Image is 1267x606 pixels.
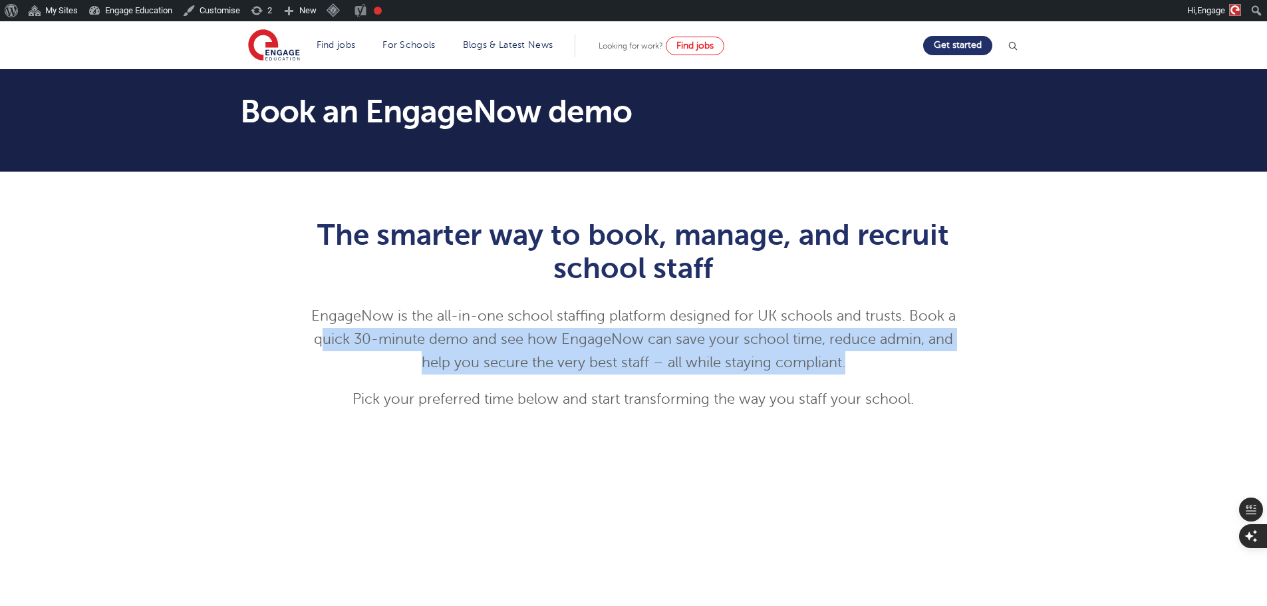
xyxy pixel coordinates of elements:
span: Find jobs [676,41,714,51]
span: Looking for work? [599,41,663,51]
a: Get started [923,36,992,55]
img: Engage Education [248,29,300,63]
a: Find jobs [317,40,356,50]
a: Find jobs [666,37,724,55]
a: For Schools [382,40,435,50]
h1: Book an EngageNow demo [240,96,758,128]
h1: The smarter way to book, manage, and recruit school staff [307,218,960,285]
p: EngageNow is the all-in-one school staffing platform designed for UK schools and trusts. Book a q... [307,305,960,375]
a: Blogs & Latest News [463,40,553,50]
div: Focus keyphrase not set [374,7,382,15]
p: Pick your preferred time below and start transforming the way you staff your school. [307,388,960,411]
span: Engage [1197,5,1225,15]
